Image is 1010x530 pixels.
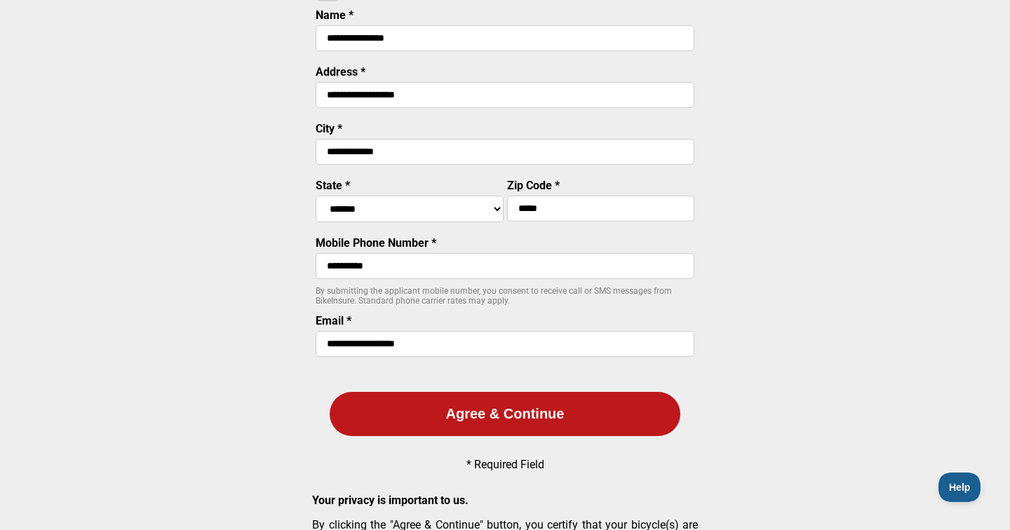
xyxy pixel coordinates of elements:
label: City * [316,122,342,135]
iframe: Toggle Customer Support [938,473,982,502]
strong: Your privacy is important to us. [312,494,469,507]
label: State * [316,179,350,192]
label: Email * [316,314,351,327]
p: * Required Field [466,458,544,471]
label: Name * [316,8,353,22]
button: Agree & Continue [330,392,680,436]
p: By submitting the applicant mobile number, you consent to receive call or SMS messages from BikeI... [316,286,694,306]
label: Address * [316,65,365,79]
label: Mobile Phone Number * [316,236,436,250]
label: Zip Code * [507,179,560,192]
